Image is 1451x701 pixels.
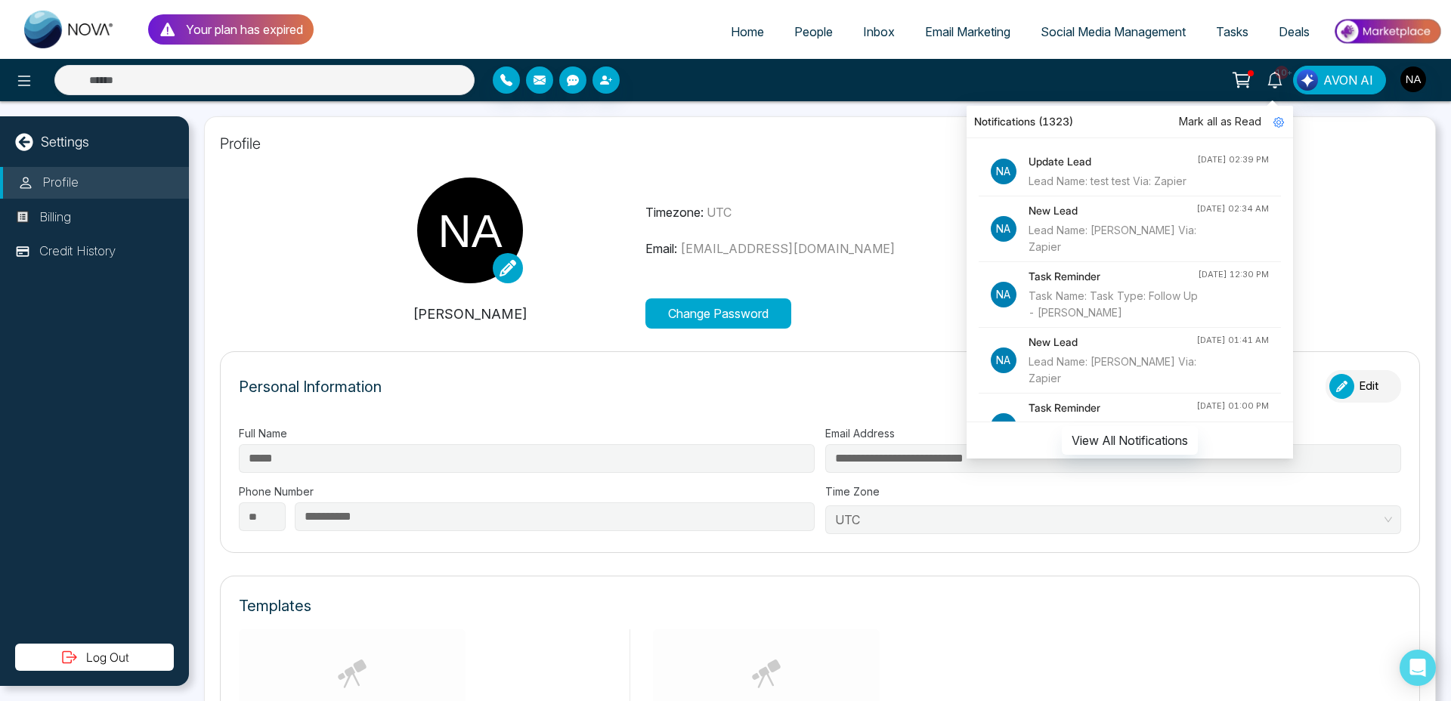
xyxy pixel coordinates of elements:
div: Lead Name: [PERSON_NAME] Via: Zapier [1029,222,1196,255]
div: Task Name: Task Type: Follow Up - [PERSON_NAME] [1029,288,1198,321]
div: Lead Name: test test Via: Zapier [1029,173,1197,190]
h4: New Lead [1029,202,1196,219]
span: Email Marketing [925,24,1010,39]
a: Inbox [848,17,910,46]
a: Social Media Management [1026,17,1201,46]
p: [PERSON_NAME] [295,304,645,324]
p: Na [991,216,1016,242]
div: Task Name: Follow-Up Type: Call - [PERSON_NAME] [1029,419,1196,452]
p: Timezone: [645,203,995,221]
p: Na [991,413,1016,439]
div: [DATE] 01:41 AM [1196,334,1269,347]
p: Email: [645,239,995,258]
p: Billing [39,208,71,227]
p: Na [991,282,1016,307]
span: Social Media Management [1041,24,1186,39]
p: Settings [41,131,89,152]
img: User Avatar [1400,66,1426,92]
a: Tasks [1201,17,1264,46]
div: Lead Name: [PERSON_NAME] Via: Zapier [1029,354,1196,387]
a: 10+ [1257,66,1293,92]
span: Home [731,24,764,39]
h4: Task Reminder [1029,400,1196,416]
a: People [779,17,848,46]
button: Edit [1326,370,1401,403]
div: [DATE] 02:34 AM [1196,202,1269,215]
span: Deals [1279,24,1310,39]
img: Lead Flow [1297,69,1318,91]
div: Open Intercom Messenger [1400,650,1436,686]
h4: New Lead [1029,334,1196,350]
a: Home [716,17,779,46]
button: Change Password [645,298,791,329]
img: Market-place.gif [1332,14,1442,48]
span: 10+ [1275,66,1289,79]
span: People [794,24,833,39]
p: Profile [220,132,1420,155]
span: Mark all as Read [1179,113,1261,130]
img: Nova CRM Logo [24,11,115,48]
div: [DATE] 02:39 PM [1197,153,1269,166]
p: Profile [42,173,79,193]
p: Your plan has expired [186,20,303,39]
h4: Task Reminder [1029,268,1198,285]
span: Inbox [863,24,895,39]
label: Full Name [239,425,815,441]
button: View All Notifications [1062,426,1198,455]
span: [EMAIL_ADDRESS][DOMAIN_NAME] [680,241,895,256]
label: Email Address [825,425,1401,441]
span: Tasks [1216,24,1248,39]
h4: Update Lead [1029,153,1197,170]
div: Notifications (1323) [967,106,1293,138]
span: AVON AI [1323,71,1373,89]
a: Deals [1264,17,1325,46]
p: Na [991,159,1016,184]
p: Na [991,347,1016,373]
span: UTC [707,205,732,220]
a: Email Marketing [910,17,1026,46]
a: View All Notifications [1062,433,1198,446]
label: Phone Number [239,483,815,499]
button: AVON AI [1293,66,1386,94]
p: Personal Information [239,375,382,398]
button: Log Out [15,644,174,671]
p: Credit History [39,242,116,261]
div: [DATE] 12:30 PM [1198,268,1269,281]
p: Templates [239,594,311,617]
label: Time Zone [825,483,1401,499]
div: [DATE] 01:00 PM [1196,400,1269,412]
span: UTC [835,508,1391,531]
